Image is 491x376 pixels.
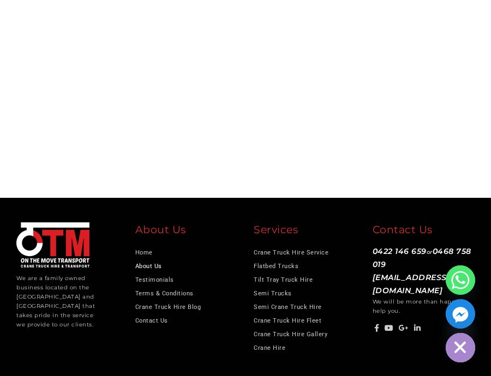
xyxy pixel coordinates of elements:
[135,290,194,297] a: Terms & Conditions
[254,344,285,351] a: Crane Hire
[16,222,89,268] img: footer Logo
[254,245,356,354] nav: Services
[135,317,168,324] a: Contact Us
[16,274,98,329] p: We are a family owned business located on the [GEOGRAPHIC_DATA] and [GEOGRAPHIC_DATA] that takes ...
[254,304,322,311] a: Semi Crane Truck Hire
[135,276,174,283] a: Testimonials
[373,222,475,241] div: Contact Us
[135,245,238,327] nav: About Us
[373,246,427,256] a: 0422 146 659
[135,222,238,241] div: About Us
[373,248,471,294] span: or
[254,222,356,241] div: Services
[254,331,327,338] a: Crane Truck Hire Gallery
[135,304,201,311] a: Crane Truck Hire Blog
[254,317,321,324] a: Crane Truck Hire Fleet
[446,299,475,329] a: Facebook_Messenger
[254,249,328,256] a: Crane Truck Hire Service
[373,245,475,316] p: We will be more than happy to help you.
[254,276,313,283] a: Tilt Tray Truck Hire
[373,272,450,295] a: [EMAIL_ADDRESS][DOMAIN_NAME]
[446,265,475,295] a: Whatsapp
[135,263,162,270] a: About Us
[135,249,153,256] a: Home
[254,263,298,270] a: Flatbed Trucks
[254,290,292,297] a: Semi Trucks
